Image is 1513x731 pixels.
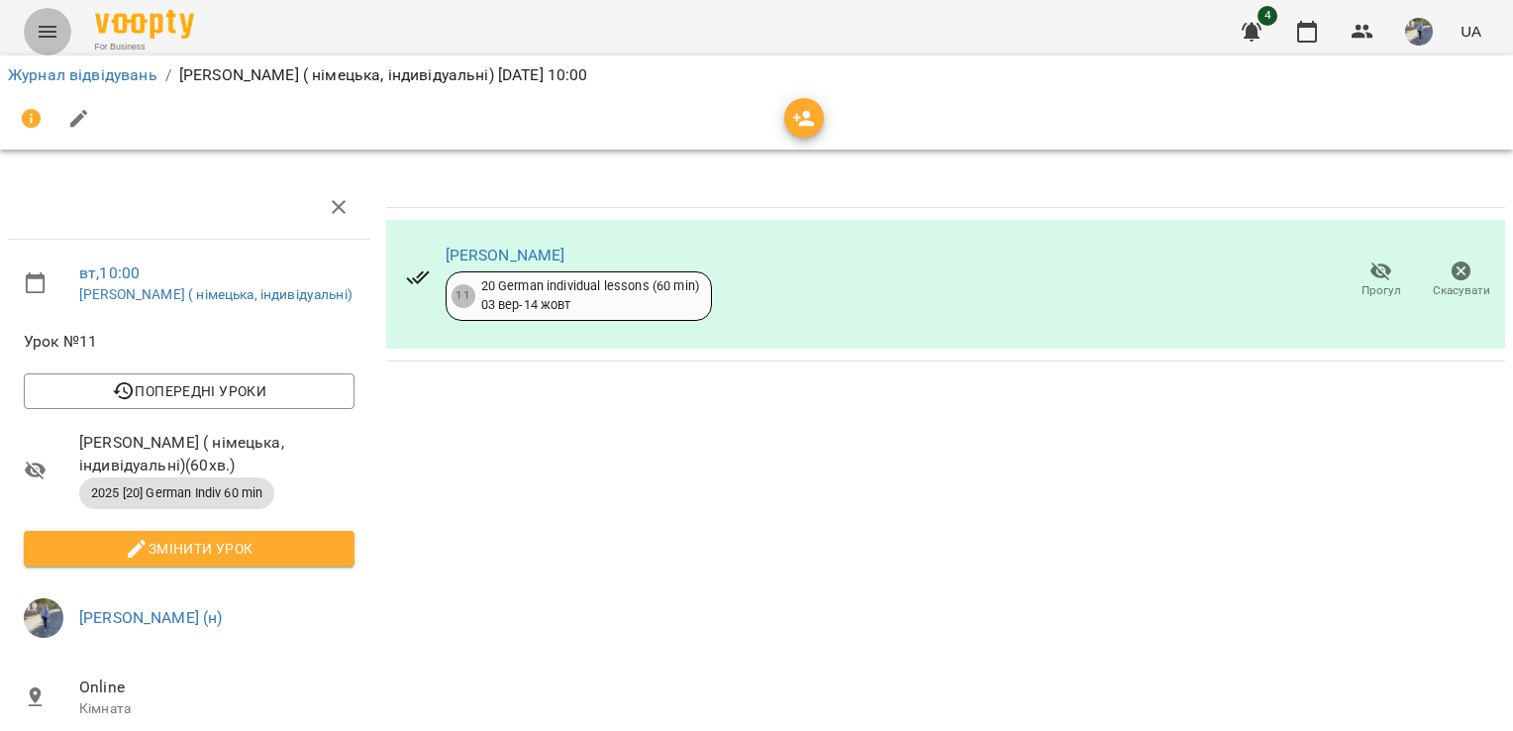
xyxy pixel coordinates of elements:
[40,537,339,561] span: Змінити урок
[24,598,63,638] img: 9057b12b0e3b5674d2908fc1e5c3d556.jpg
[95,10,194,39] img: Voopty Logo
[24,8,71,55] button: Menu
[452,284,475,308] div: 11
[1362,282,1401,299] span: Прогул
[8,65,157,84] a: Журнал відвідувань
[24,373,354,409] button: Попередні уроки
[95,41,194,53] span: For Business
[79,286,353,302] a: [PERSON_NAME] ( німецька, індивідуальні)
[8,63,1505,87] nav: breadcrumb
[79,699,354,719] p: Кімната
[79,484,274,502] span: 2025 [20] German Indiv 60 min
[79,263,140,282] a: вт , 10:00
[446,246,565,264] a: [PERSON_NAME]
[1341,253,1421,308] button: Прогул
[179,63,588,87] p: [PERSON_NAME] ( німецька, індивідуальні) [DATE] 10:00
[1453,13,1489,50] button: UA
[1405,18,1433,46] img: 9057b12b0e3b5674d2908fc1e5c3d556.jpg
[481,277,699,314] div: 20 German individual lessons (60 min) 03 вер - 14 жовт
[79,676,354,699] span: Online
[79,608,223,627] a: [PERSON_NAME] (н)
[1258,6,1277,26] span: 4
[1421,253,1501,308] button: Скасувати
[24,330,354,354] span: Урок №11
[1461,21,1481,42] span: UA
[40,379,339,403] span: Попередні уроки
[24,531,354,567] button: Змінити урок
[1433,282,1490,299] span: Скасувати
[79,431,354,477] span: [PERSON_NAME] ( німецька, індивідуальні) ( 60 хв. )
[165,63,171,87] li: /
